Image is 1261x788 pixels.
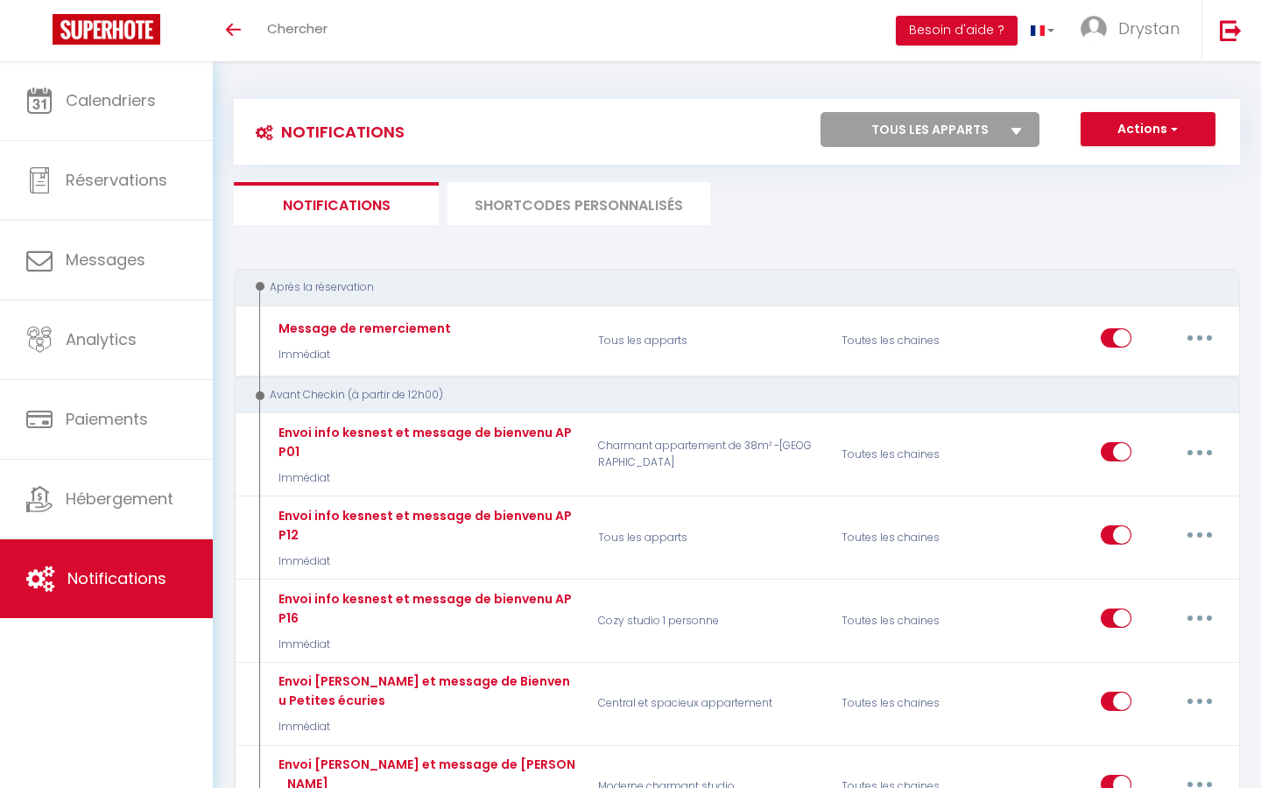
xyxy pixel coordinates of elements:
[830,589,992,653] div: Toutes les chaines
[830,315,992,366] div: Toutes les chaines
[274,470,575,487] p: Immédiat
[1118,18,1180,39] span: Drystan
[587,589,830,653] p: Cozy studio 1 personne
[274,672,575,710] div: Envoi [PERSON_NAME] et message de Bienvenu Petites écuries
[587,315,830,366] p: Tous les apparts
[896,16,1018,46] button: Besoin d'aide ?
[234,182,439,225] li: Notifications
[1081,112,1215,147] button: Actions
[274,553,575,570] p: Immédiat
[53,14,160,45] img: Super Booking
[66,169,167,191] span: Réservations
[66,89,156,111] span: Calendriers
[66,328,137,350] span: Analytics
[274,319,451,338] div: Message de remerciement
[66,408,148,430] span: Paiements
[274,506,575,545] div: Envoi info kesnest et message de bienvenu APP12
[587,423,830,487] p: Charmant appartement de 38m² -[GEOGRAPHIC_DATA]
[274,423,575,461] div: Envoi info kesnest et message de bienvenu APP01
[1081,16,1107,42] img: ...
[274,637,575,653] p: Immédiat
[267,19,328,38] span: Chercher
[66,249,145,271] span: Messages
[830,506,992,570] div: Toutes les chaines
[447,182,710,225] li: SHORTCODES PERSONNALISÉS
[587,672,830,735] p: Central et spacieux appartement
[67,567,166,589] span: Notifications
[830,423,992,487] div: Toutes les chaines
[250,387,1205,404] div: Avant Checkin (à partir de 12h00)
[830,672,992,735] div: Toutes les chaines
[250,279,1205,296] div: Après la réservation
[587,506,830,570] p: Tous les apparts
[247,112,405,151] h3: Notifications
[274,719,575,735] p: Immédiat
[274,347,451,363] p: Immédiat
[274,589,575,628] div: Envoi info kesnest et message de bienvenu APP16
[66,488,173,510] span: Hébergement
[1220,19,1242,41] img: logout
